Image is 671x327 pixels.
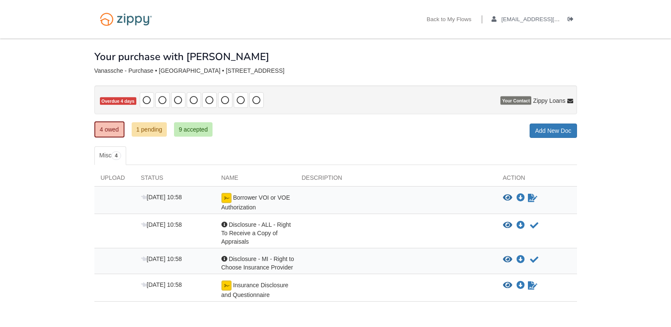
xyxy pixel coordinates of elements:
[529,255,539,265] button: Acknowledge receipt of document
[221,221,291,245] span: Disclosure - ALL - Right To Receive a Copy of Appraisals
[568,16,577,25] a: Log out
[503,221,512,230] button: View Disclosure - ALL - Right To Receive a Copy of Appraisals
[516,256,525,263] a: Download Disclosure - MI - Right to Choose Insurance Provider
[221,193,232,203] img: Ready for you to esign
[141,281,182,288] span: [DATE] 10:58
[527,280,538,291] a: Sign Form
[132,122,167,137] a: 1 pending
[94,67,577,74] div: Vanassche - Purchase • [GEOGRAPHIC_DATA] • [STREET_ADDRESS]
[215,173,295,186] div: Name
[501,16,598,22] span: drmomma789@aol.com
[94,146,126,165] a: Misc
[141,194,182,201] span: [DATE] 10:58
[503,281,512,290] button: View Insurance Disclosure and Questionnaire
[497,173,577,186] div: Action
[94,173,135,186] div: Upload
[141,256,182,262] span: [DATE] 10:58
[530,124,577,138] a: Add New Doc
[533,96,565,105] span: Zippy Loans
[503,194,512,202] button: View Borrower VOI or VOE Authorization
[529,220,539,231] button: Acknowledge receipt of document
[516,222,525,229] a: Download Disclosure - ALL - Right To Receive a Copy of Appraisals
[516,282,525,289] a: Download Insurance Disclosure and Questionnaire
[94,8,157,30] img: Logo
[94,51,269,62] h1: Your purchase with [PERSON_NAME]
[141,221,182,228] span: [DATE] 10:58
[500,96,531,105] span: Your Contact
[221,256,294,271] span: Disclosure - MI - Right to Choose Insurance Provider
[94,121,124,137] a: 4 owed
[221,194,290,211] span: Borrower VOI or VOE Authorization
[295,173,497,186] div: Description
[111,151,121,160] span: 4
[492,16,599,25] a: edit profile
[221,282,289,298] span: Insurance Disclosure and Questionnaire
[516,195,525,201] a: Download Borrower VOI or VOE Authorization
[527,193,538,203] a: Sign Form
[427,16,472,25] a: Back to My Flows
[503,256,512,264] button: View Disclosure - MI - Right to Choose Insurance Provider
[135,173,215,186] div: Status
[174,122,213,137] a: 9 accepted
[221,280,232,291] img: Ready for you to esign
[100,97,136,105] span: Overdue 4 days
